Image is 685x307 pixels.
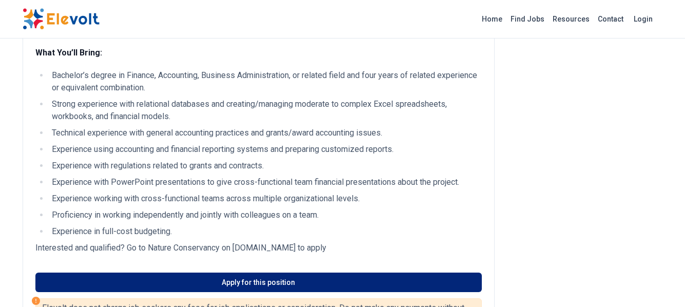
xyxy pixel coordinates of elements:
a: Resources [549,11,594,27]
li: Experience using accounting and financial reporting systems and preparing customized reports. [49,143,482,156]
a: Apply for this position [35,273,482,292]
li: Strong experience with relational databases and creating/managing moderate to complex Excel sprea... [49,98,482,123]
a: Find Jobs [506,11,549,27]
a: Home [478,11,506,27]
li: Technical experience with general accounting practices and grants/award accounting issues. [49,127,482,139]
li: Experience working with cross-functional teams across multiple organizational levels. [49,193,482,205]
li: Experience with regulations related to grants and contracts. [49,160,482,172]
li: Experience in full-cost budgeting. [49,225,482,238]
a: Login [628,9,659,29]
iframe: Chat Widget [634,258,685,307]
li: Proficiency in working independently and jointly with colleagues on a team. [49,209,482,221]
li: Bachelor’s degree in Finance, Accounting, Business Administration, or related field and four year... [49,69,482,94]
a: Contact [594,11,628,27]
li: Experience with PowerPoint presentations to give cross-functional team financial presentations ab... [49,176,482,188]
img: Elevolt [23,8,100,30]
p: Interested and qualified? Go to Nature Conservancy on [DOMAIN_NAME] to apply [35,242,482,254]
strong: What You’ll Bring: [35,48,102,57]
